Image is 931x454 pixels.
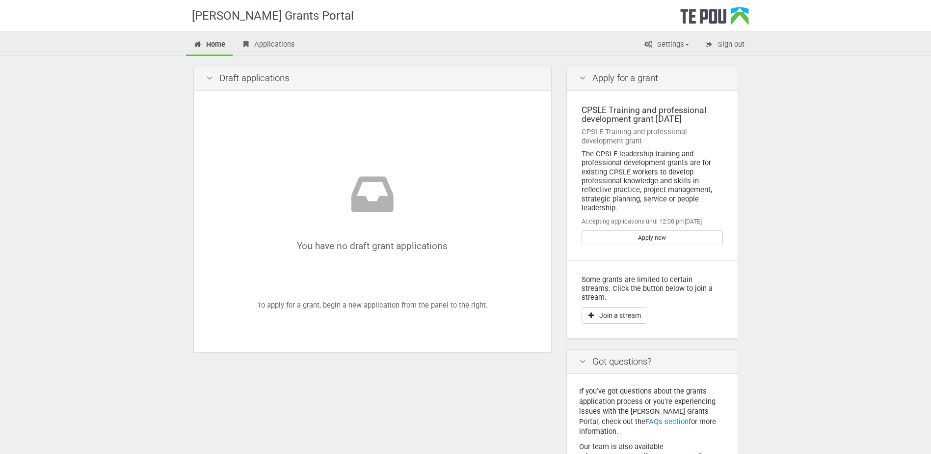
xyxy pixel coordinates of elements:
[234,34,302,56] a: Applications
[582,230,723,245] a: Apply now
[645,417,689,426] a: FAQs section
[582,275,723,302] p: Some grants are limited to certain streams. Click the button below to join a stream.
[186,34,233,56] a: Home
[582,106,723,124] div: CPSLE Training and professional development grant [DATE]
[582,127,723,145] div: CPSLE Training and professional development grant
[567,350,738,374] div: Got questions?
[582,307,647,324] button: Join a stream
[579,386,725,437] p: If you've got questions about the grants application process or you're experiencing issues with t...
[567,66,738,91] div: Apply for a grant
[697,34,752,56] a: Sign out
[680,7,749,31] div: Te Pou Logo
[194,66,551,91] div: Draft applications
[236,170,509,251] div: You have no draft grant applications
[582,217,723,226] div: Accepting applications until 12:00 pm[DATE]
[637,34,696,56] a: Settings
[206,103,539,340] div: To apply for a grant, begin a new application from the panel to the right.
[582,149,723,212] div: The CPSLE leadership training and professional development grants are for existing CPSLE workers ...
